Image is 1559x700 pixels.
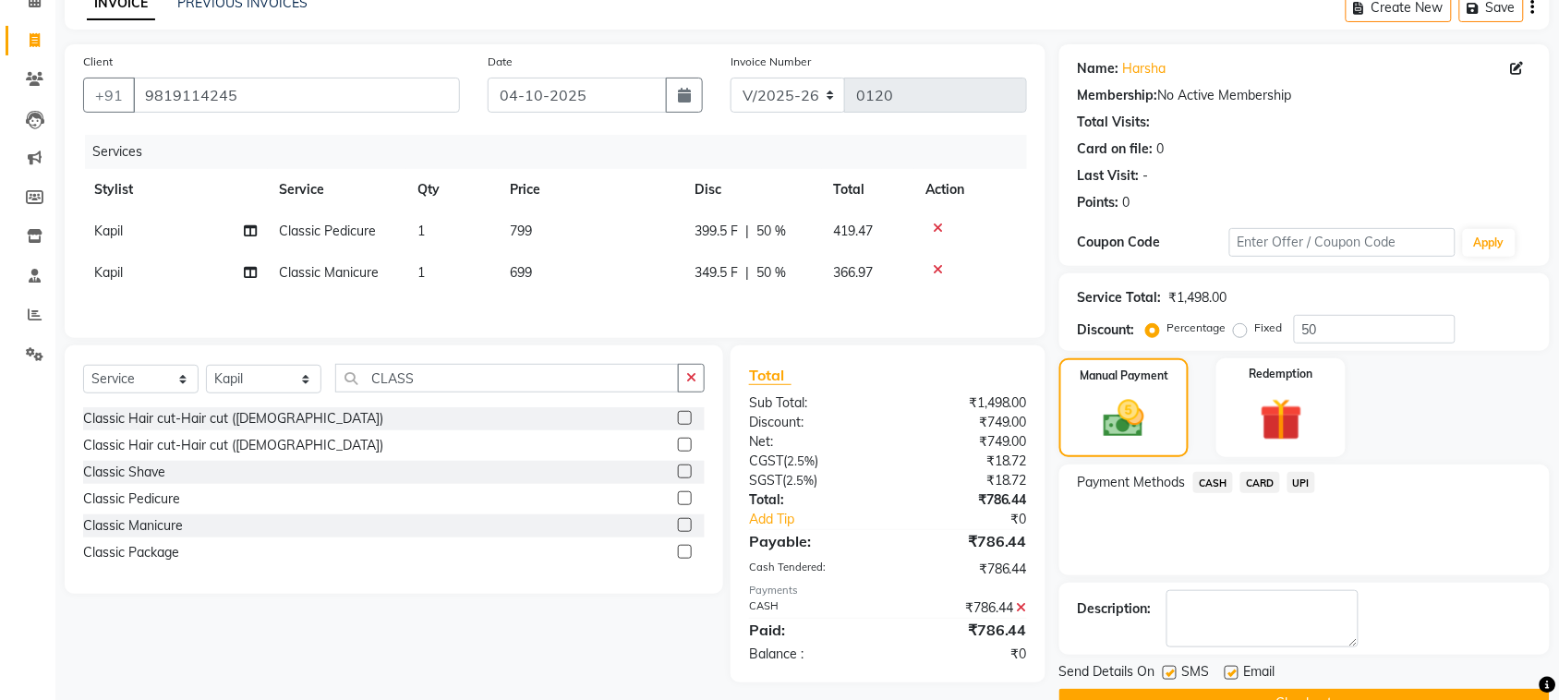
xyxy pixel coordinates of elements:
div: Payments [749,583,1027,598]
div: ₹749.00 [888,413,1041,432]
th: Total [822,169,914,211]
div: ₹0 [888,645,1041,664]
div: Discount: [735,413,888,432]
div: Coupon Code [1078,233,1229,252]
input: Search or Scan [335,364,679,392]
span: 699 [510,264,532,281]
th: Qty [406,169,499,211]
span: 419.47 [833,223,873,239]
div: ₹749.00 [888,432,1041,452]
span: SGST [749,472,782,489]
div: Points: [1078,193,1119,212]
button: +91 [83,78,135,113]
label: Manual Payment [1080,368,1168,384]
span: Kapil [94,223,123,239]
div: Total Visits: [1078,113,1151,132]
div: Classic Manicure [83,516,183,536]
span: Email [1244,662,1275,685]
div: ₹786.44 [888,598,1041,618]
th: Stylist [83,169,268,211]
label: Invoice Number [731,54,811,70]
span: | [745,263,749,283]
span: 50 % [756,222,786,241]
div: Classic Package [83,543,179,562]
div: ( ) [735,452,888,471]
div: ₹786.44 [888,560,1041,579]
div: Classic Shave [83,463,165,482]
span: CGST [749,453,783,469]
span: Classic Pedicure [279,223,376,239]
span: | [745,222,749,241]
span: 1 [417,223,425,239]
div: ₹1,498.00 [1169,288,1227,308]
div: Description: [1078,599,1152,619]
input: Enter Offer / Coupon Code [1229,228,1456,257]
span: SMS [1182,662,1210,685]
label: Percentage [1167,320,1227,336]
span: 799 [510,223,532,239]
input: Search by Name/Mobile/Email/Code [133,78,460,113]
div: Paid: [735,619,888,641]
div: Total: [735,490,888,510]
span: Send Details On [1059,662,1155,685]
div: ₹1,498.00 [888,393,1041,413]
span: Payment Methods [1078,473,1186,492]
label: Client [83,54,113,70]
div: No Active Membership [1078,86,1531,105]
span: Classic Manicure [279,264,379,281]
th: Action [914,169,1027,211]
th: Disc [683,169,822,211]
label: Fixed [1255,320,1283,336]
span: 349.5 F [695,263,738,283]
div: Services [85,135,1041,169]
span: 399.5 F [695,222,738,241]
div: ( ) [735,471,888,490]
span: Kapil [94,264,123,281]
span: 2.5% [787,453,815,468]
button: Apply [1463,229,1516,257]
span: 50 % [756,263,786,283]
img: _cash.svg [1091,395,1157,442]
label: Date [488,54,513,70]
div: Net: [735,432,888,452]
a: Add Tip [735,510,913,529]
div: ₹786.44 [888,619,1041,641]
div: Balance : [735,645,888,664]
span: 1 [417,264,425,281]
div: Classic Hair cut-Hair cut ([DEMOGRAPHIC_DATA]) [83,409,383,428]
img: _gift.svg [1247,393,1316,446]
th: Service [268,169,406,211]
div: Classic Hair cut-Hair cut ([DEMOGRAPHIC_DATA]) [83,436,383,455]
div: Discount: [1078,320,1135,340]
span: Total [749,366,792,385]
div: Cash Tendered: [735,560,888,579]
span: 2.5% [786,473,814,488]
div: - [1143,166,1149,186]
div: 0 [1157,139,1165,159]
div: ₹0 [913,510,1041,529]
div: CASH [735,598,888,618]
div: ₹786.44 [888,490,1041,510]
span: CASH [1193,472,1233,493]
span: UPI [1287,472,1316,493]
div: ₹18.72 [888,452,1041,471]
div: Service Total: [1078,288,1162,308]
div: 0 [1123,193,1130,212]
div: Card on file: [1078,139,1154,159]
span: 366.97 [833,264,873,281]
span: CARD [1240,472,1280,493]
div: Membership: [1078,86,1158,105]
div: ₹18.72 [888,471,1041,490]
a: Harsha [1123,59,1166,78]
div: Name: [1078,59,1119,78]
div: Payable: [735,530,888,552]
label: Redemption [1250,366,1313,382]
div: Sub Total: [735,393,888,413]
div: Classic Pedicure [83,489,180,509]
div: Last Visit: [1078,166,1140,186]
div: ₹786.44 [888,530,1041,552]
th: Price [499,169,683,211]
